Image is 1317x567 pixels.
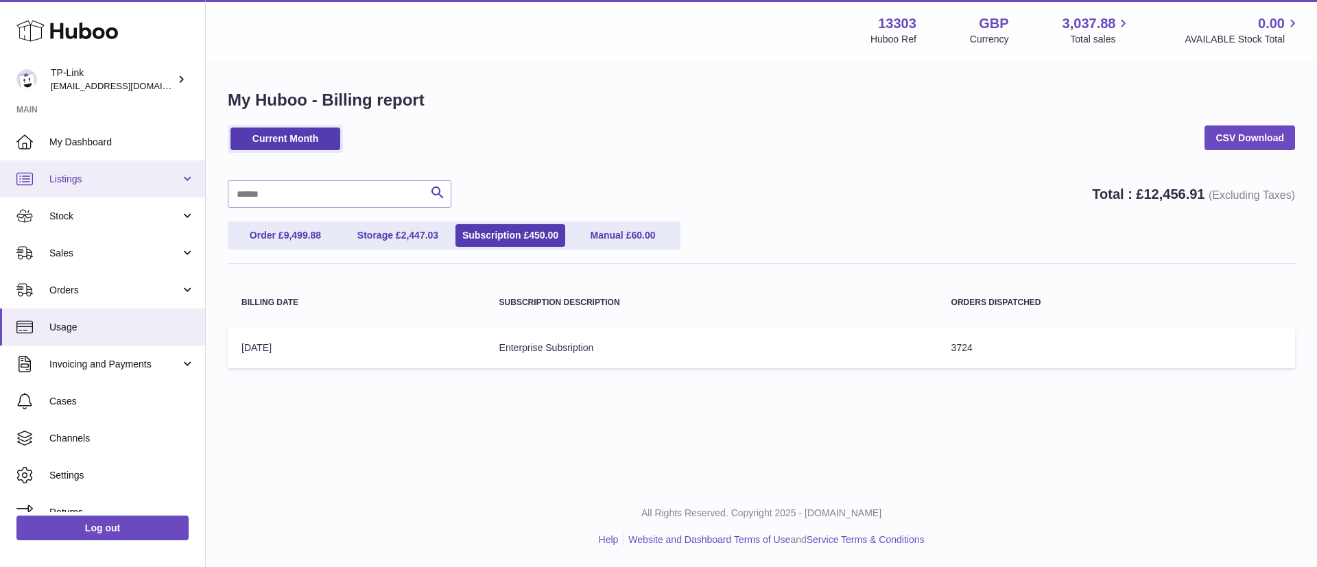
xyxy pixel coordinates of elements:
[631,230,655,241] span: 60.00
[486,328,938,368] td: Enterprise Subsription
[1092,186,1295,202] strong: Total : £
[401,230,439,241] span: 2,447.03
[49,358,180,371] span: Invoicing and Payments
[1063,14,1132,46] a: 3,037.88 Total sales
[938,285,1295,321] th: Orders Dispatched
[51,80,202,91] span: [EMAIL_ADDRESS][DOMAIN_NAME]
[455,224,565,247] a: Subscription £450.00
[49,210,180,223] span: Stock
[1070,33,1131,46] span: Total sales
[1185,33,1301,46] span: AVAILABLE Stock Total
[970,33,1009,46] div: Currency
[1258,14,1285,33] span: 0.00
[1063,14,1116,33] span: 3,037.88
[870,33,916,46] div: Huboo Ref
[1209,189,1295,201] span: (Excluding Taxes)
[49,136,195,149] span: My Dashboard
[1205,125,1295,150] a: CSV Download
[343,224,453,247] a: Storage £2,447.03
[16,69,37,90] img: internalAdmin-13303@internal.huboo.com
[49,432,195,445] span: Channels
[624,533,924,546] li: and
[49,321,195,334] span: Usage
[228,285,486,321] th: Billing Date
[568,224,678,247] a: Manual £60.00
[628,534,790,545] a: Website and Dashboard Terms of Use
[230,224,340,247] a: Order £9,499.88
[599,534,619,545] a: Help
[878,14,916,33] strong: 13303
[230,128,340,150] a: Current Month
[49,506,195,519] span: Returns
[49,173,180,186] span: Listings
[228,89,1295,111] h1: My Huboo - Billing report
[49,469,195,482] span: Settings
[217,507,1306,520] p: All Rights Reserved. Copyright 2025 - [DOMAIN_NAME]
[16,516,189,540] a: Log out
[979,14,1008,33] strong: GBP
[228,328,486,368] td: [DATE]
[284,230,322,241] span: 9,499.88
[529,230,558,241] span: 450.00
[49,284,180,297] span: Orders
[1185,14,1301,46] a: 0.00 AVAILABLE Stock Total
[938,328,1295,368] td: 3724
[807,534,925,545] a: Service Terms & Conditions
[51,67,174,93] div: TP-Link
[1143,186,1205,202] span: 12,456.91
[49,247,180,260] span: Sales
[486,285,938,321] th: Subscription Description
[49,395,195,408] span: Cases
